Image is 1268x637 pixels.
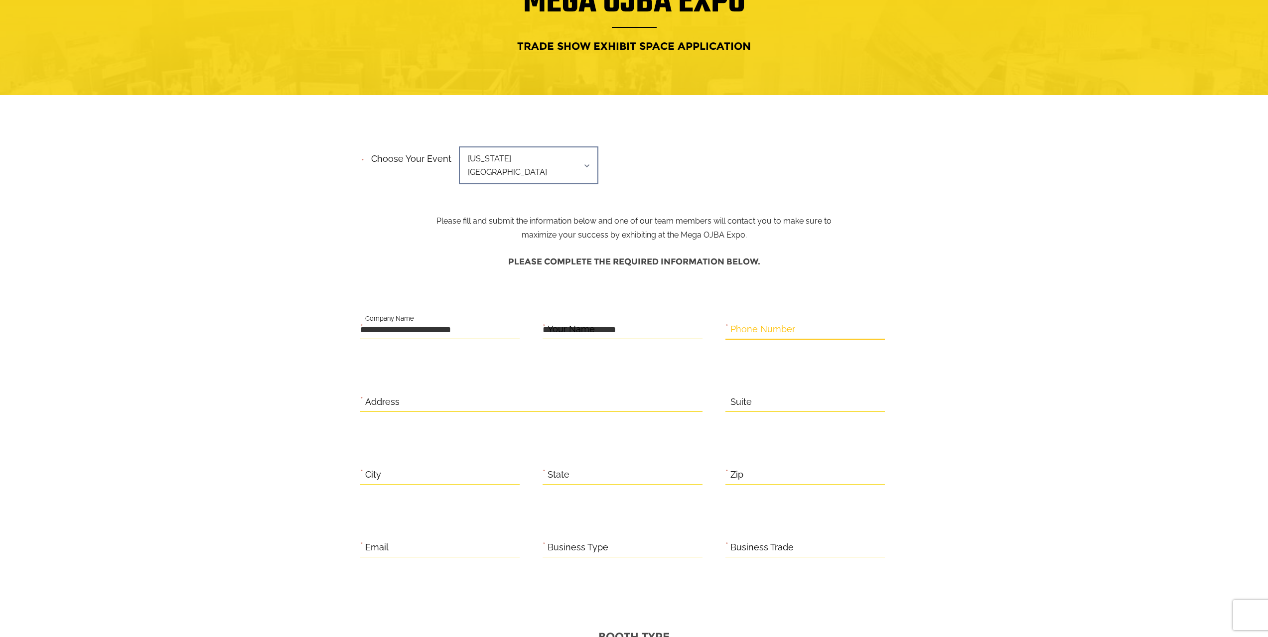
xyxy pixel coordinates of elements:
[13,92,182,114] input: Enter your last name
[548,467,569,483] label: State
[293,37,976,55] h4: Trade Show Exhibit Space Application
[365,313,414,324] label: Company Name
[730,467,743,483] label: Zip
[365,467,381,483] label: City
[13,151,182,298] textarea: Type your message and click 'Submit'
[360,252,908,271] h4: Please complete the required information below.
[146,307,181,320] em: Submit
[52,56,167,69] div: Leave a message
[730,322,795,337] label: Phone Number
[730,540,794,555] label: Business Trade
[365,145,451,167] label: Choose your event
[428,150,840,242] p: Please fill and submit the information below and one of our team members will contact you to make...
[163,5,187,29] div: Minimize live chat window
[365,394,400,410] label: Address
[548,540,608,555] label: Business Type
[459,146,598,184] span: [US_STATE][GEOGRAPHIC_DATA]
[730,394,752,410] label: Suite
[365,540,389,555] label: Email
[13,122,182,143] input: Enter your email address
[548,322,595,337] label: Your Name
